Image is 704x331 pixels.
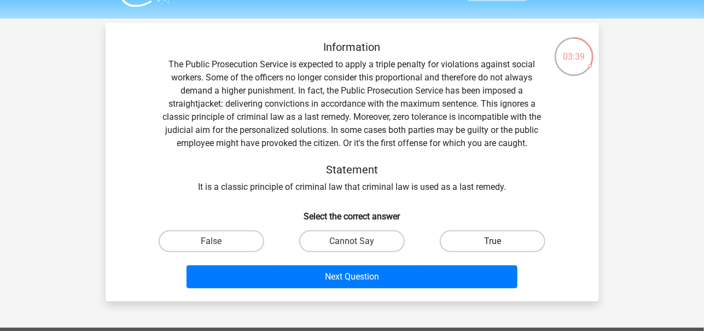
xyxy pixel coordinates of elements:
[440,230,545,252] label: True
[299,230,405,252] label: Cannot Say
[158,40,546,54] h5: Information
[123,40,581,194] div: The Public Prosecution Service is expected to apply a triple penalty for violations against socia...
[187,265,517,288] button: Next Question
[123,202,581,222] h6: Select the correct answer
[554,36,595,63] div: 03:39
[158,163,546,176] h5: Statement
[159,230,264,252] label: False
